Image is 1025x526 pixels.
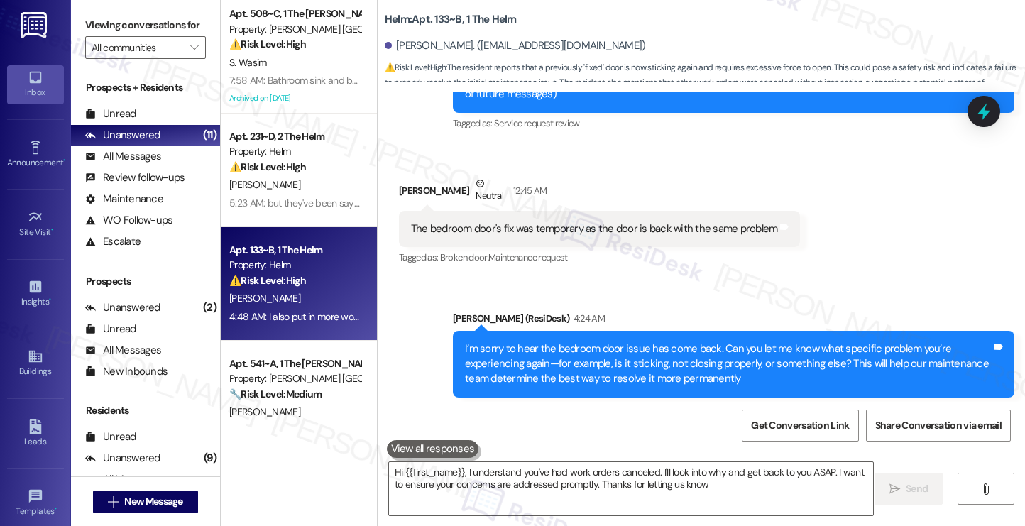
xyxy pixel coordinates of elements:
[199,297,220,319] div: (2)
[71,80,220,95] div: Prospects + Residents
[85,213,172,228] div: WO Follow-ups
[570,311,605,326] div: 4:24 AM
[510,183,547,198] div: 12:45 AM
[229,178,300,191] span: [PERSON_NAME]
[7,205,64,243] a: Site Visit •
[63,155,65,165] span: •
[411,221,778,236] div: The bedroom door's fix was temporary as the door is back with the same problem
[229,424,434,437] div: 8:21 AM: I see my balance now, but for next time ?
[229,292,300,305] span: [PERSON_NAME]
[108,496,119,508] i: 
[906,481,928,496] span: Send
[85,106,136,121] div: Unread
[85,234,141,249] div: Escalate
[229,258,361,273] div: Property: Helm
[229,22,361,37] div: Property: [PERSON_NAME] [GEOGRAPHIC_DATA]
[875,418,1002,433] span: Share Conversation via email
[543,402,624,414] span: Maintenance request ,
[399,247,801,268] div: Tagged as:
[389,462,873,515] textarea: Hi {{first_name}}, I understand you've had work orders canceled. I'll look into why
[85,472,161,487] div: All Messages
[229,6,361,21] div: Apt. 508~C, 1 The [PERSON_NAME] Louisville
[866,410,1011,442] button: Share Conversation via email
[465,341,992,387] div: I’m sorry to hear the bedroom door issue has come back. Can you let me know what specific problem...
[494,117,580,129] span: Service request review
[229,388,322,400] strong: 🔧 Risk Level: Medium
[71,274,220,289] div: Prospects
[385,12,517,27] b: Helm: Apt. 133~B, 1 The Helm
[399,176,801,211] div: [PERSON_NAME]
[7,275,64,313] a: Insights •
[7,344,64,383] a: Buildings
[229,356,361,371] div: Apt. 541~A, 1 The [PERSON_NAME] Louisville
[85,300,160,315] div: Unanswered
[71,403,220,418] div: Residents
[93,491,198,513] button: New Message
[875,473,943,505] button: Send
[742,410,858,442] button: Get Conversation Link
[49,295,51,305] span: •
[385,38,646,53] div: [PERSON_NAME]. ([EMAIL_ADDRESS][DOMAIN_NAME])
[453,398,1014,418] div: Tagged as:
[85,451,160,466] div: Unanswered
[473,176,505,206] div: Neutral
[85,170,185,185] div: Review follow-ups
[7,65,64,104] a: Inbox
[229,74,552,87] div: 7:58 AM: Bathroom sink and bathtub drainage both are not working. Pls and Ty
[229,371,361,386] div: Property: [PERSON_NAME] [GEOGRAPHIC_DATA]
[85,149,161,164] div: All Messages
[229,274,306,287] strong: ⚠️ Risk Level: High
[751,418,849,433] span: Get Conversation Link
[229,38,306,50] strong: ⚠️ Risk Level: High
[229,144,361,159] div: Property: Helm
[7,484,64,522] a: Templates •
[229,56,266,69] span: S. Wasim
[229,197,424,209] div: 5:23 AM: but they've been saying they've came
[229,129,361,144] div: Apt. 231~D, 2 The Helm
[229,310,678,323] div: 4:48 AM: I also put in more work orders but they canceled them without even coming to look at the...
[85,14,206,36] label: Viewing conversations for
[229,243,361,258] div: Apt. 133~B, 1 The Helm
[85,192,163,207] div: Maintenance
[453,113,1014,133] div: Tagged as:
[85,322,136,336] div: Unread
[385,60,1025,106] span: : The resident reports that a previously 'fixed' door is now sticking again and requires excessiv...
[199,124,220,146] div: (11)
[92,36,183,59] input: All communities
[494,402,543,414] span: Maintenance ,
[889,483,900,495] i: 
[488,251,568,263] span: Maintenance request
[385,62,446,73] strong: ⚠️ Risk Level: High
[85,364,168,379] div: New Inbounds
[624,402,687,414] span: Apartment entry
[980,483,991,495] i: 
[228,89,362,107] div: Archived on [DATE]
[21,12,50,38] img: ResiDesk Logo
[7,415,64,453] a: Leads
[51,225,53,235] span: •
[85,343,161,358] div: All Messages
[200,447,220,469] div: (9)
[124,494,182,509] span: New Message
[229,160,306,173] strong: ⚠️ Risk Level: High
[440,251,488,263] span: Broken door ,
[85,128,160,143] div: Unanswered
[453,311,1014,331] div: [PERSON_NAME] (ResiDesk)
[85,429,136,444] div: Unread
[55,504,57,514] span: •
[229,405,300,418] span: [PERSON_NAME]
[190,42,198,53] i: 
